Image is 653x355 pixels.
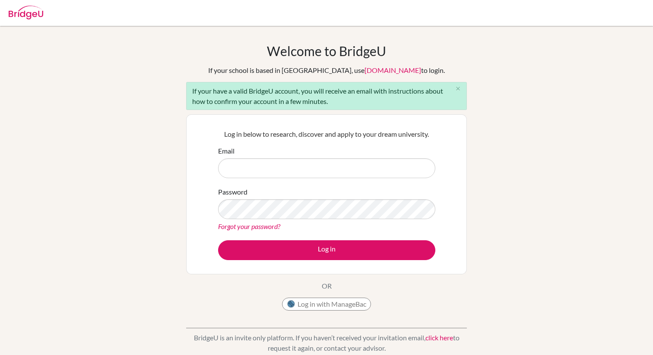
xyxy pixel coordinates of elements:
[208,65,445,75] div: If your school is based in [GEOGRAPHIC_DATA], use to login.
[449,82,466,95] button: Close
[282,298,371,311] button: Log in with ManageBac
[455,85,461,92] i: close
[322,281,332,291] p: OR
[218,240,435,260] button: Log in
[186,82,467,110] div: If your have a valid BridgeU account, you will receive an email with instructions about how to co...
[9,6,43,19] img: Bridge-U
[218,187,247,197] label: Password
[218,222,280,230] a: Forgot your password?
[218,129,435,139] p: Log in below to research, discover and apply to your dream university.
[425,333,453,342] a: click here
[365,66,421,74] a: [DOMAIN_NAME]
[218,146,235,156] label: Email
[186,333,467,353] p: BridgeU is an invite only platform. If you haven’t received your invitation email, to request it ...
[267,43,386,59] h1: Welcome to BridgeU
